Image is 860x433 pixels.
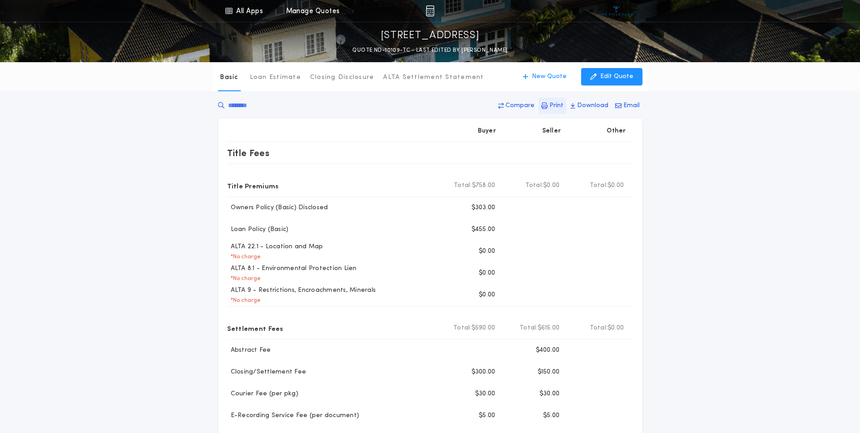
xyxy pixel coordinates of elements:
[227,225,289,234] p: Loan Policy (Basic)
[227,253,261,261] p: * No charge
[590,324,608,333] b: Total:
[525,181,544,190] b: Total:
[607,324,624,333] span: $0.00
[381,29,480,43] p: [STREET_ADDRESS]
[479,269,495,278] p: $0.00
[549,101,564,110] p: Print
[539,389,560,399] p: $30.00
[543,411,559,420] p: $5.00
[227,264,357,273] p: ALTA 8.1 - Environmental Protection Lien
[475,389,496,399] p: $30.00
[599,6,633,15] img: vs-icon
[310,73,374,82] p: Closing Disclosure
[227,368,306,377] p: Closing/Settlement Fee
[471,324,496,333] span: $590.00
[471,203,496,212] p: $303.00
[471,225,496,234] p: $455.00
[227,178,279,193] p: Title Premiums
[612,98,642,114] button: Email
[227,389,298,399] p: Courier Fee (per pkg)
[478,127,496,136] p: Buyer
[505,101,534,110] p: Compare
[542,127,561,136] p: Seller
[471,368,496,377] p: $300.00
[454,181,472,190] b: Total:
[607,127,626,136] p: Other
[543,181,559,190] span: $0.00
[623,101,640,110] p: Email
[227,346,271,355] p: Abstract Fee
[250,73,301,82] p: Loan Estimate
[352,46,507,55] p: QUOTE ND-10109-TC - LAST EDITED BY [PERSON_NAME]
[538,368,560,377] p: $150.00
[227,242,323,251] p: ALTA 22.1 - Location and Map
[426,5,434,16] img: img
[453,324,471,333] b: Total:
[479,290,495,300] p: $0.00
[607,181,624,190] span: $0.00
[227,411,360,420] p: E-Recording Service Fee (per document)
[520,324,538,333] b: Total:
[568,98,611,114] button: Download
[539,98,566,114] button: Print
[227,286,376,295] p: ALTA 9 - Restrictions, Encroachments, Minerals
[581,68,642,85] button: Edit Quote
[383,73,484,82] p: ALTA Settlement Statement
[532,72,567,81] p: New Quote
[600,72,633,81] p: Edit Quote
[514,68,576,85] button: New Quote
[538,324,560,333] span: $615.00
[496,98,537,114] button: Compare
[227,321,283,335] p: Settlement Fees
[577,101,608,110] p: Download
[220,73,238,82] p: Basic
[227,203,328,212] p: Owners Policy (Basic) Disclosed
[227,275,261,282] p: * No charge
[472,181,496,190] span: $758.00
[479,247,495,256] p: $0.00
[227,297,261,304] p: * No charge
[590,181,608,190] b: Total:
[479,411,495,420] p: $5.00
[536,346,560,355] p: $400.00
[227,146,270,160] p: Title Fees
